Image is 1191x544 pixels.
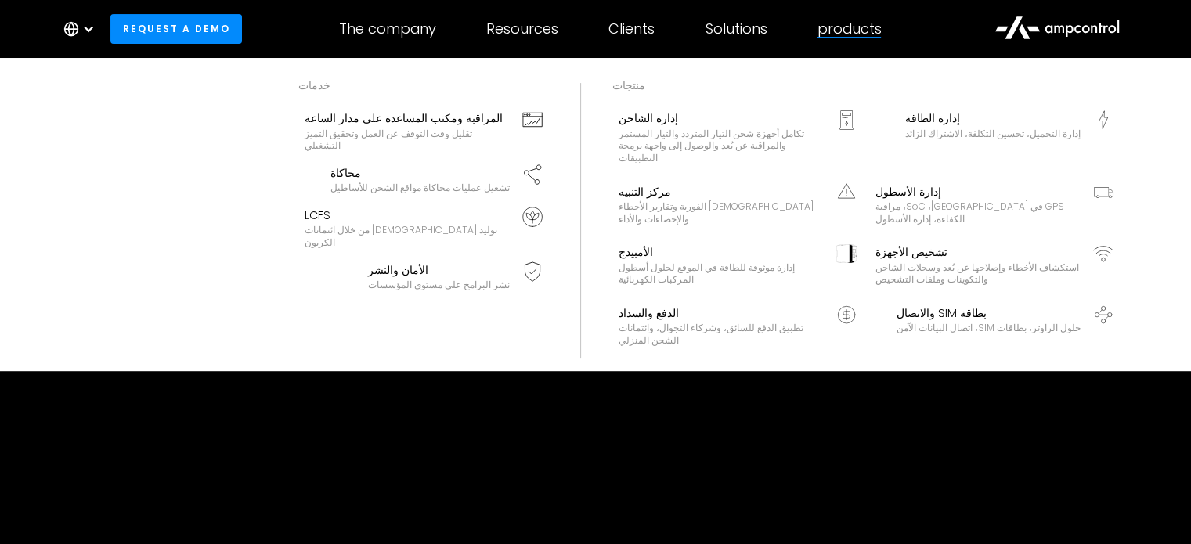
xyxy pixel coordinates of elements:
[705,19,767,38] font: Solutions
[875,183,1081,200] div: إدارة الأسطول
[612,103,863,170] a: إدارة الشاحنتكامل أجهزة شحن التيار المتردد والتيار المستمر والمراقبة عن بُعد والوصول إلى واجهة بر...
[330,164,510,182] div: محاكاة
[869,177,1120,232] a: إدارة الأسطولGPS في [GEOGRAPHIC_DATA]، SoC، مراقبة الكفاءة، إدارة الأسطول
[619,304,824,322] div: الدفع والسداد
[110,14,242,43] a: Request a demo
[705,20,767,38] div: Solutions
[619,243,824,261] div: الأمبيدج
[368,261,510,279] div: الأمان والنشر
[608,19,655,38] font: Clients
[869,237,1120,292] a: تشخيص الأجهزةاستكشاف الأخطاء وإصلاحها عن بُعد وسجلات الشاحن والتكوينات وملفات التشخيص
[869,298,1120,353] a: بطاقة SIM والاتصالحلول الراوتر، بطاقات SIM، اتصال البيانات الآمن
[608,20,655,38] div: Clients
[368,279,510,291] div: نشر البرامج على مستوى المؤسسات
[612,298,863,353] a: الدفع والسدادتطبيق الدفع للسائق، وشركاء التجوال، وائتمانات الشحن المنزلي
[619,261,824,286] div: إدارة موثوقة للطاقة في الموقع لحلول أسطول المركبات الكهربائية
[619,128,824,164] div: تكامل أجهزة شحن التيار المتردد والتيار المستمر والمراقبة عن بُعد والوصول إلى واجهة برمجة التطبيقات
[869,103,1120,170] a: إدارة الطاقةإدارة التحميل، تحسين التكلفة، الاشتراك الزائد
[298,158,549,200] a: محاكاةتشغيل عمليات محاكاة مواقع الشحن للأساطيل
[123,22,230,35] font: Request a demo
[305,128,510,152] div: تقليل وقت التوقف عن العمل وتحقيق التميز التشغيلي
[305,207,510,224] div: LCFS
[875,243,1081,261] div: تشخيص الأجهزة
[612,177,863,232] a: مركز التنبيه[DEMOGRAPHIC_DATA] الفورية وتقارير الأخطاء والإحصاءات والأداء
[298,255,549,297] a: الأمان والنشرنشر البرامج على مستوى المؤسسات
[905,110,1081,127] div: إدارة الطاقة
[486,20,558,38] div: Resources
[612,237,863,292] a: الأمبيدجإدارة موثوقة للطاقة في الموقع لحلول أسطول المركبات الكهربائية
[298,103,549,158] a: المراقبة ومكتب المساعدة على مدار الساعةتقليل وقت التوقف عن العمل وتحقيق التميز التشغيلي
[897,322,1081,334] div: حلول الراوتر، بطاقات SIM، اتصال البيانات الآمن
[330,182,510,194] div: تشغيل عمليات محاكاة مواقع الشحن للأساطيل
[897,304,1081,322] div: بطاقة SIM والاتصال
[486,19,558,38] font: Resources
[298,200,549,255] a: LCFSتوليد [DEMOGRAPHIC_DATA] من خلال ائتمانات الكربون
[619,200,824,225] div: [DEMOGRAPHIC_DATA] الفورية وتقارير الأخطاء والإحصاءات والأداء
[875,200,1081,225] div: GPS في [GEOGRAPHIC_DATA]، SoC، مراقبة الكفاءة، إدارة الأسطول
[305,224,510,248] div: توليد [DEMOGRAPHIC_DATA] من خلال ائتمانات الكربون
[339,19,436,38] font: The company
[298,77,549,94] div: خدمات
[619,110,824,127] div: إدارة الشاحن
[339,20,436,38] div: The company
[817,19,881,38] font: products
[305,110,510,127] div: المراقبة ومكتب المساعدة على مدار الساعة
[905,128,1081,140] div: إدارة التحميل، تحسين التكلفة، الاشتراك الزائد
[612,77,1120,94] div: منتجات
[817,20,881,38] div: products
[619,183,824,200] div: مركز التنبيه
[619,322,824,346] div: تطبيق الدفع للسائق، وشركاء التجوال، وائتمانات الشحن المنزلي
[875,261,1081,286] div: استكشاف الأخطاء وإصلاحها عن بُعد وسجلات الشاحن والتكوينات وملفات التشخيص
